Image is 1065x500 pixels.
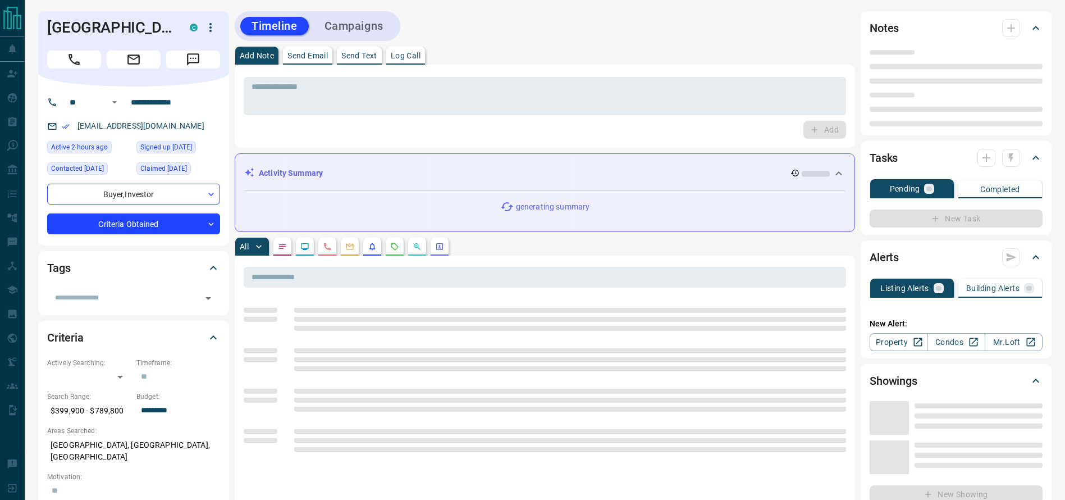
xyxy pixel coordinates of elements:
[47,162,131,178] div: Thu Apr 03 2025
[108,96,121,109] button: Open
[870,144,1043,171] div: Tasks
[870,15,1043,42] div: Notes
[47,19,173,37] h1: [GEOGRAPHIC_DATA]
[51,163,104,174] span: Contacted [DATE]
[323,242,332,251] svg: Calls
[47,329,84,347] h2: Criteria
[435,242,444,251] svg: Agent Actions
[47,141,131,157] div: Tue Sep 16 2025
[985,333,1043,351] a: Mr.Loft
[259,167,323,179] p: Activity Summary
[51,142,108,153] span: Active 2 hours ago
[47,436,220,466] p: [GEOGRAPHIC_DATA], [GEOGRAPHIC_DATA], [GEOGRAPHIC_DATA]
[244,163,845,184] div: Activity Summary
[870,372,917,390] h2: Showings
[980,185,1020,193] p: Completed
[880,284,929,292] p: Listing Alerts
[190,24,198,31] div: condos.ca
[870,248,899,266] h2: Alerts
[413,242,422,251] svg: Opportunities
[278,242,287,251] svg: Notes
[136,358,220,368] p: Timeframe:
[890,185,920,193] p: Pending
[870,149,898,167] h2: Tasks
[368,242,377,251] svg: Listing Alerts
[870,244,1043,271] div: Alerts
[391,52,420,60] p: Log Call
[47,358,131,368] p: Actively Searching:
[62,122,70,130] svg: Email Verified
[136,141,220,157] div: Mon Aug 14 2017
[240,52,274,60] p: Add Note
[47,402,131,420] p: $399,900 - $789,800
[966,284,1020,292] p: Building Alerts
[107,51,161,69] span: Email
[927,333,985,351] a: Condos
[870,318,1043,330] p: New Alert:
[136,162,220,178] div: Tue Nov 23 2021
[287,52,328,60] p: Send Email
[240,17,309,35] button: Timeline
[47,51,101,69] span: Call
[200,290,216,306] button: Open
[166,51,220,69] span: Message
[77,121,204,130] a: [EMAIL_ADDRESS][DOMAIN_NAME]
[136,392,220,402] p: Budget:
[240,243,249,251] p: All
[341,52,377,60] p: Send Text
[140,142,192,153] span: Signed up [DATE]
[300,242,309,251] svg: Lead Browsing Activity
[390,242,399,251] svg: Requests
[47,392,131,402] p: Search Range:
[870,333,927,351] a: Property
[47,324,220,351] div: Criteria
[47,213,220,234] div: Criteria Obtained
[140,163,187,174] span: Claimed [DATE]
[47,472,220,482] p: Motivation:
[870,19,899,37] h2: Notes
[47,184,220,204] div: Buyer , Investor
[313,17,395,35] button: Campaigns
[345,242,354,251] svg: Emails
[47,254,220,281] div: Tags
[47,426,220,436] p: Areas Searched:
[516,201,589,213] p: generating summary
[870,367,1043,394] div: Showings
[47,259,70,277] h2: Tags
